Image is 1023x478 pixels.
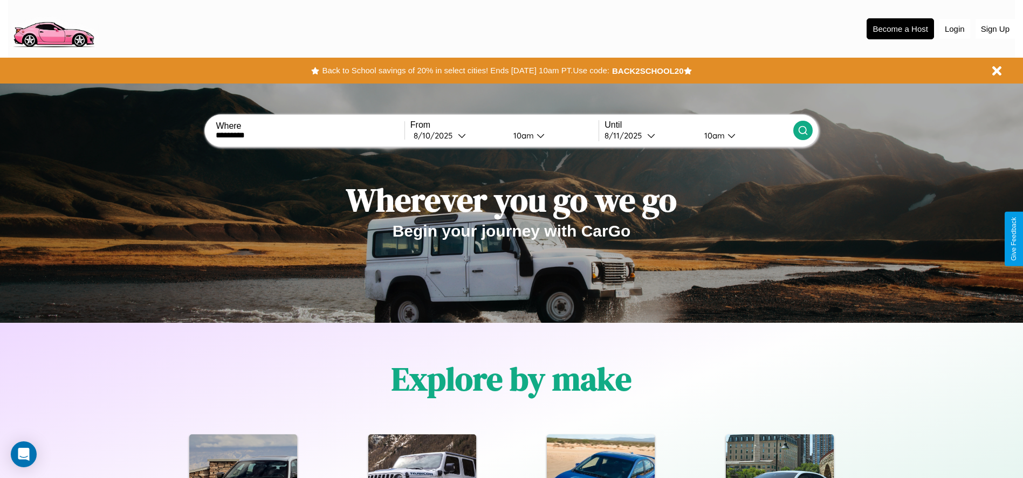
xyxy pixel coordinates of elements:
div: 10am [699,130,727,141]
div: 8 / 11 / 2025 [605,130,647,141]
button: Back to School savings of 20% in select cities! Ends [DATE] 10am PT.Use code: [319,63,612,78]
img: logo [8,5,99,50]
button: Become a Host [867,18,934,39]
button: 10am [696,130,793,141]
label: Until [605,120,793,130]
label: Where [216,121,404,131]
label: From [410,120,599,130]
button: Login [939,19,970,39]
div: Open Intercom Messenger [11,441,37,467]
button: 10am [505,130,599,141]
div: 8 / 10 / 2025 [414,130,458,141]
b: BACK2SCHOOL20 [612,66,684,75]
div: 10am [508,130,537,141]
div: Give Feedback [1010,217,1018,261]
button: 8/10/2025 [410,130,505,141]
button: Sign Up [976,19,1015,39]
h1: Explore by make [392,357,631,401]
